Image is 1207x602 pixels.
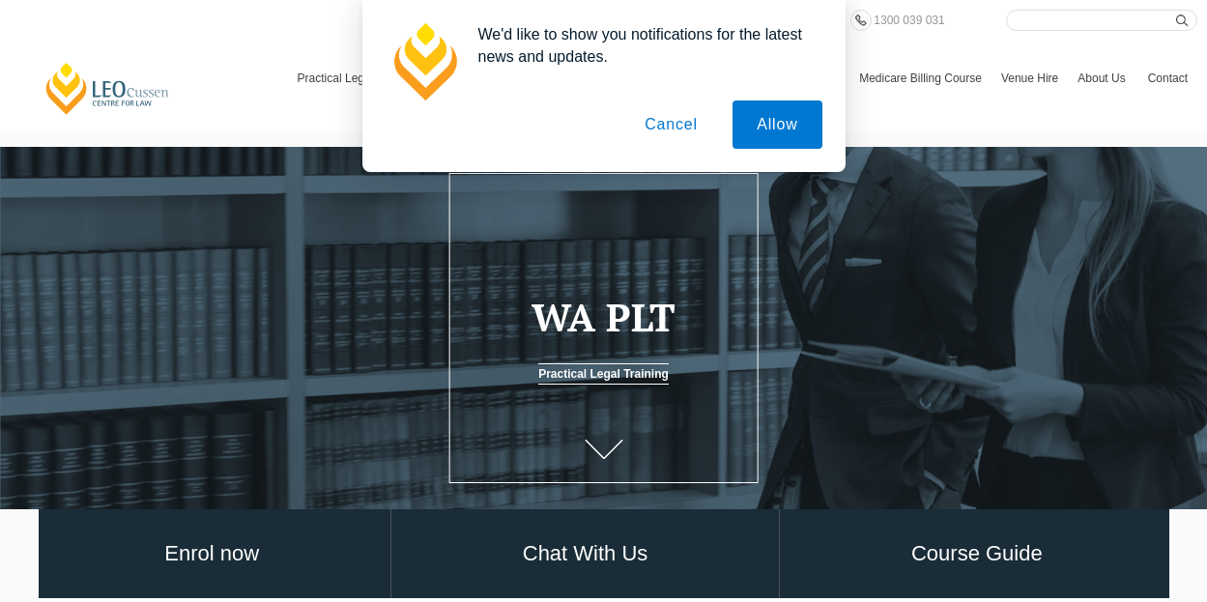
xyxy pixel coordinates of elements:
[620,100,722,149] button: Cancel
[780,509,1173,599] a: Course Guide
[538,363,669,385] a: Practical Legal Training
[459,296,749,338] h1: WA PLT
[463,23,822,68] div: We'd like to show you notifications for the latest news and updates.
[733,100,821,149] button: Allow
[386,23,463,100] img: notification icon
[34,509,390,599] a: Enrol now
[391,509,779,599] a: Chat With Us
